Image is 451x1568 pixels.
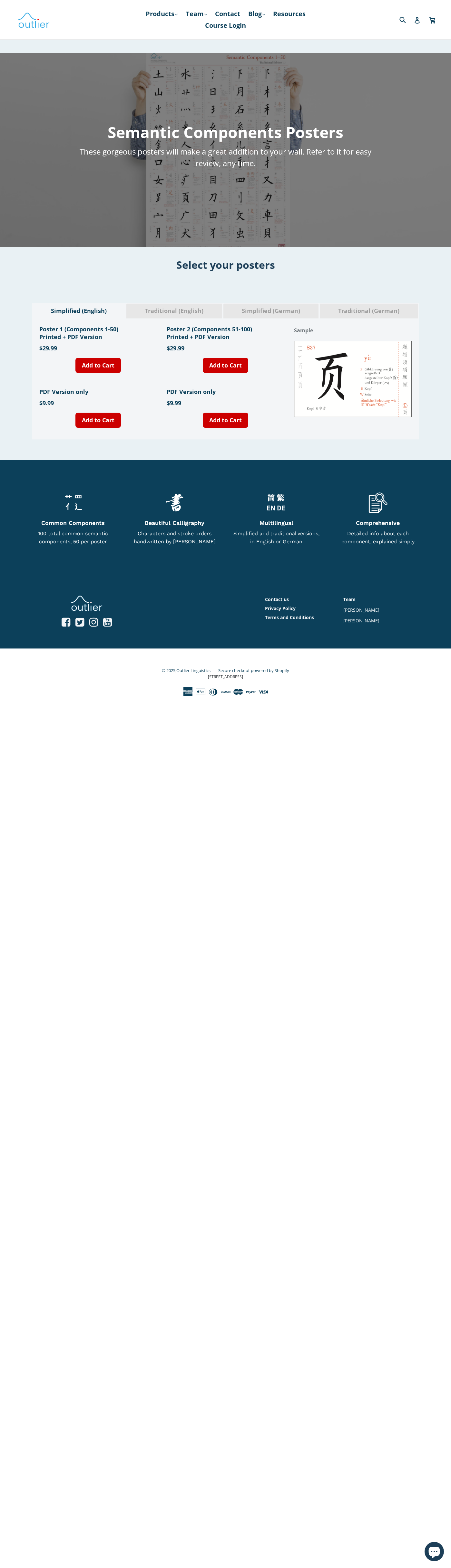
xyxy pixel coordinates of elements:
h1: Sample [294,325,412,336]
a: Products [142,8,181,20]
span: Simplified (English) [37,307,121,315]
h1: Poster 2 (Components 51-100) Printed + PDF Version [167,325,284,341]
img: Outlier Linguistics [18,10,50,29]
span: Simplified and traditional versions, in English or German [233,530,319,545]
h6: Beautiful Calligraphy [129,519,221,526]
a: Add to Cart [75,413,121,428]
h1: Poster 1 (Components 1-50) Printed + PDF Version [39,325,157,341]
span: $29.99 [167,344,184,352]
span: Characters and stroke orders handwritten by [PERSON_NAME] [134,530,216,545]
span: $29.99 [39,344,57,352]
span: 100 total common semantic components, 50 per poster [38,530,108,545]
span: Detailed info about each component, explained simply [341,530,415,545]
a: Contact [212,8,243,20]
a: Course Login [202,20,249,31]
h6: Multilingual [230,519,322,526]
h1: Semantic Components Posters [78,122,373,143]
a: Team [343,596,356,602]
a: Open Facebook profile [62,617,70,628]
a: Secure checkout powered by Shopify [218,668,289,673]
span: Traditional (German) [325,307,413,315]
a: Blog [245,8,268,20]
a: [PERSON_NAME] [343,607,379,613]
a: Contact us [265,596,289,602]
p: [STREET_ADDRESS] [50,674,401,680]
a: Outlier Linguistics [176,668,211,673]
h6: Comprehensive [332,519,424,526]
inbox-online-store-chat: Shopify online store chat [423,1542,446,1563]
a: [PERSON_NAME] [343,618,379,624]
a: Add to Cart [203,358,248,373]
a: Resources [270,8,309,20]
h6: Common Components [27,519,119,526]
span: $9.99 [167,399,181,407]
a: Terms and Conditions [265,614,314,620]
h1: PDF Version only [39,388,157,396]
a: Open YouTube profile [103,617,112,628]
a: Open Twitter profile [75,617,84,628]
h5: These gorgeous posters will make a great addition to your wall. Refer to it for easy review, any ... [78,146,373,169]
a: Add to Cart [75,358,121,373]
a: Add to Cart [203,413,248,428]
a: Open Instagram profile [89,617,98,628]
span: Traditional (English) [131,307,217,315]
h1: PDF Version only [167,388,284,396]
input: Search [398,13,416,26]
small: © 2025, [162,668,217,673]
a: Privacy Policy [265,605,296,611]
a: Team [182,8,210,20]
span: $9.99 [39,399,54,407]
span: Simplified (German) [228,307,314,315]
